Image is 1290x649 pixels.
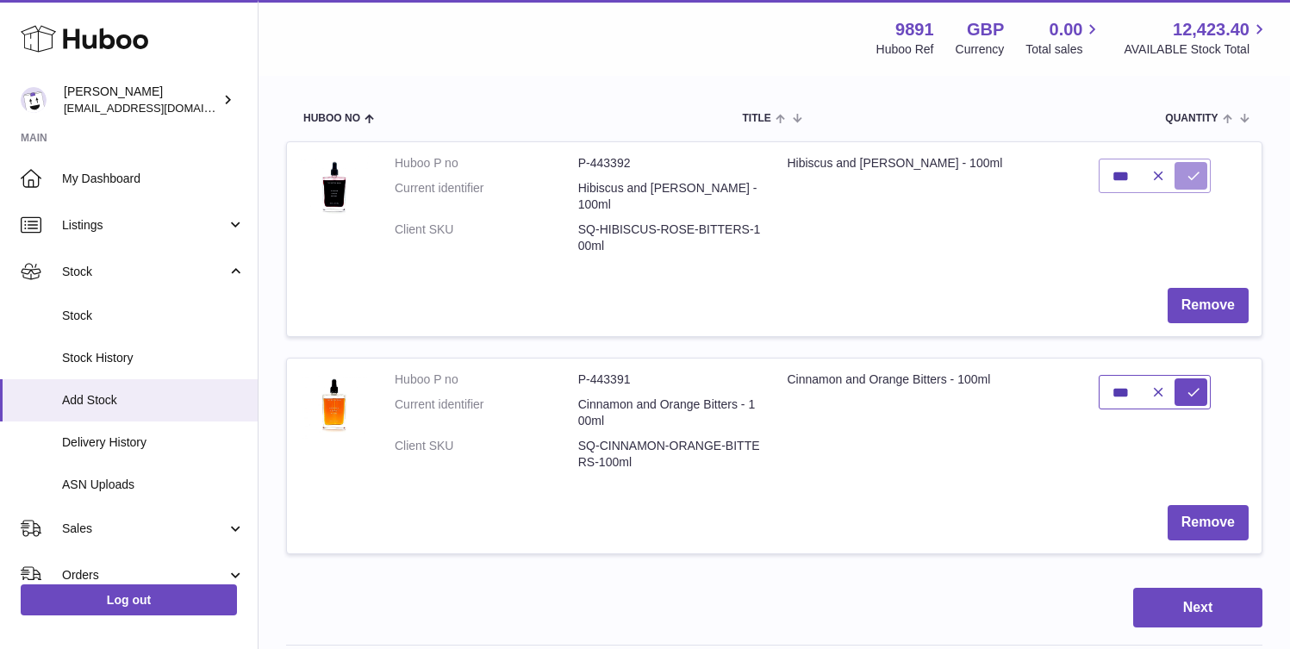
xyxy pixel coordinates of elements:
div: [PERSON_NAME] [64,84,219,116]
span: Listings [62,217,227,234]
span: AVAILABLE Stock Total [1124,41,1269,58]
dt: Current identifier [395,180,578,213]
span: ASN Uploads [62,477,245,493]
img: Cinnamon and Orange Bitters - 100ml [300,371,369,440]
span: Sales [62,521,227,537]
div: Currency [956,41,1005,58]
dt: Huboo P no [395,155,578,172]
dt: Huboo P no [395,371,578,388]
strong: 9891 [895,18,934,41]
span: Stock [62,264,227,280]
dd: SQ-CINNAMON-ORANGE-BITTERS-100ml [578,438,762,471]
span: Title [742,113,770,124]
span: Huboo no [303,113,360,124]
img: ro@thebitterclub.co.uk [21,87,47,113]
span: Delivery History [62,434,245,451]
span: 12,423.40 [1173,18,1249,41]
span: Stock [62,308,245,324]
a: Log out [21,584,237,615]
dt: Client SKU [395,222,578,254]
td: Cinnamon and Orange Bitters - 100ml [775,359,1087,491]
div: Huboo Ref [876,41,934,58]
dd: Hibiscus and [PERSON_NAME] - 100ml [578,180,762,213]
button: Remove [1168,288,1249,323]
span: Add Stock [62,392,245,409]
dd: P-443392 [578,155,762,172]
dt: Current identifier [395,396,578,429]
a: 0.00 Total sales [1025,18,1102,58]
button: Remove [1168,505,1249,540]
dd: Cinnamon and Orange Bitters - 100ml [578,396,762,429]
span: My Dashboard [62,171,245,187]
span: Stock History [62,350,245,366]
span: Quantity [1165,113,1218,124]
dd: P-443391 [578,371,762,388]
td: Hibiscus and [PERSON_NAME] - 100ml [775,142,1087,275]
img: Hibiscus and Rose Bitters - 100ml [300,155,369,224]
dd: SQ-HIBISCUS-ROSE-BITTERS-100ml [578,222,762,254]
span: Total sales [1025,41,1102,58]
dt: Client SKU [395,438,578,471]
span: Orders [62,567,227,583]
button: Next [1133,588,1262,628]
a: 12,423.40 AVAILABLE Stock Total [1124,18,1269,58]
span: 0.00 [1050,18,1083,41]
strong: GBP [967,18,1004,41]
span: [EMAIL_ADDRESS][DOMAIN_NAME] [64,101,253,115]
